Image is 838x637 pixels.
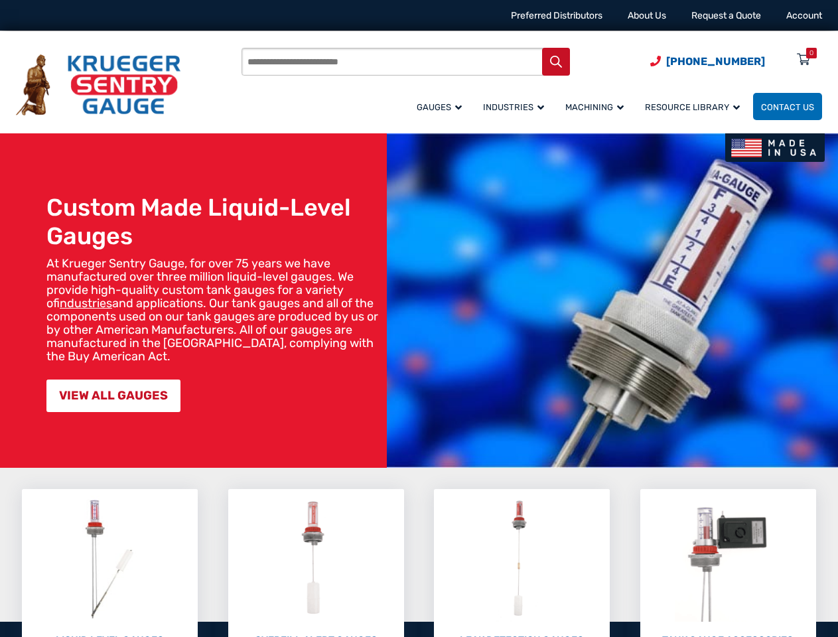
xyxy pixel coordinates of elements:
span: Industries [483,102,544,112]
span: Contact Us [761,102,814,112]
a: Machining [557,91,637,122]
a: Industries [475,91,557,122]
img: Tank Gauge Accessories [675,496,782,622]
a: Gauges [409,91,475,122]
a: VIEW ALL GAUGES [46,380,180,412]
div: 0 [809,48,813,58]
a: About Us [628,10,666,21]
span: Machining [565,102,624,112]
img: bg_hero_bannerksentry [387,133,838,468]
a: Resource Library [637,91,753,122]
a: Preferred Distributors [511,10,602,21]
p: At Krueger Sentry Gauge, for over 75 years we have manufactured over three million liquid-level g... [46,257,380,363]
img: Krueger Sentry Gauge [16,54,180,115]
a: Phone Number (920) 434-8860 [650,53,765,70]
span: Resource Library [645,102,740,112]
span: Gauges [417,102,462,112]
a: Request a Quote [691,10,761,21]
img: Made In USA [725,133,825,162]
img: Overfill Alert Gauges [287,496,346,622]
a: industries [60,296,112,311]
img: Liquid Level Gauges [74,496,145,622]
a: Contact Us [753,93,822,120]
a: Account [786,10,822,21]
span: [PHONE_NUMBER] [666,55,765,68]
h1: Custom Made Liquid-Level Gauges [46,193,380,250]
img: Leak Detection Gauges [496,496,548,622]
